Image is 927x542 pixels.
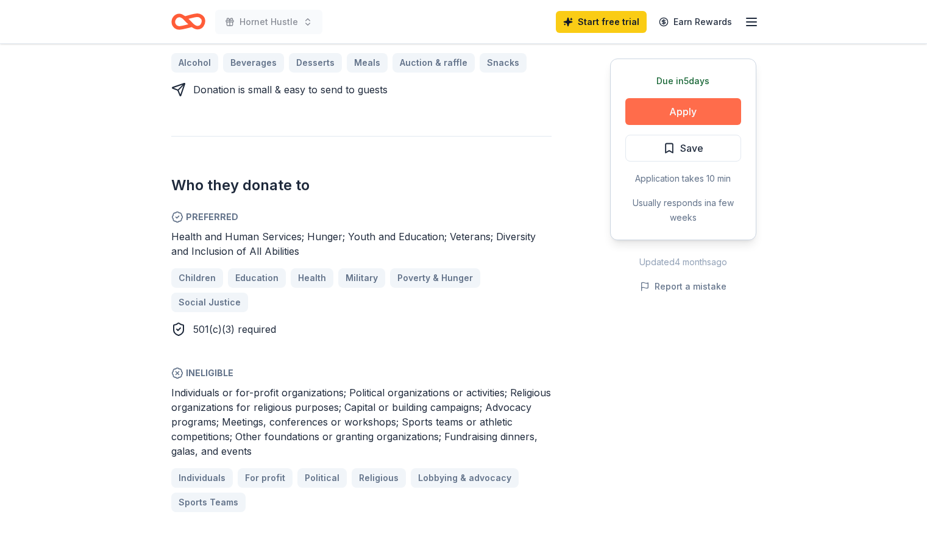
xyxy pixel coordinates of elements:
[359,471,399,485] span: Religious
[625,135,741,162] button: Save
[610,255,756,269] div: Updated 4 months ago
[346,271,378,285] span: Military
[347,53,388,73] a: Meals
[179,495,238,510] span: Sports Teams
[297,468,347,488] a: Political
[171,7,205,36] a: Home
[625,196,741,225] div: Usually responds in a few weeks
[305,471,339,485] span: Political
[171,366,552,380] span: Ineligible
[171,387,551,457] span: Individuals or for-profit organizations; Political organizations or activities; Religious organiz...
[179,471,226,485] span: Individuals
[171,230,536,257] span: Health and Human Services; Hunger; Youth and Education; Veterans; Diversity and Inclusion of All ...
[625,171,741,186] div: Application takes 10 min
[238,468,293,488] a: For profit
[556,11,647,33] a: Start free trial
[397,271,473,285] span: Poverty & Hunger
[640,279,726,294] button: Report a mistake
[179,295,241,310] span: Social Justice
[171,210,552,224] span: Preferred
[418,471,511,485] span: Lobbying & advocacy
[235,271,279,285] span: Education
[215,10,322,34] button: Hornet Hustle
[392,53,475,73] a: Auction & raffle
[352,468,406,488] a: Religious
[680,140,703,156] span: Save
[171,293,248,312] a: Social Justice
[240,15,298,29] span: Hornet Hustle
[171,493,246,512] a: Sports Teams
[625,98,741,125] button: Apply
[171,176,552,195] h2: Who they donate to
[298,271,326,285] span: Health
[291,268,333,288] a: Health
[179,271,216,285] span: Children
[289,53,342,73] a: Desserts
[193,82,388,97] div: Donation is small & easy to send to guests
[193,323,276,335] span: 501(c)(3) required
[390,268,480,288] a: Poverty & Hunger
[171,268,223,288] a: Children
[625,74,741,88] div: Due in 5 days
[171,468,233,488] a: Individuals
[223,53,284,73] a: Beverages
[228,268,286,288] a: Education
[411,468,519,488] a: Lobbying & advocacy
[245,471,285,485] span: For profit
[171,53,218,73] a: Alcohol
[338,268,385,288] a: Military
[480,53,527,73] a: Snacks
[652,11,739,33] a: Earn Rewards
